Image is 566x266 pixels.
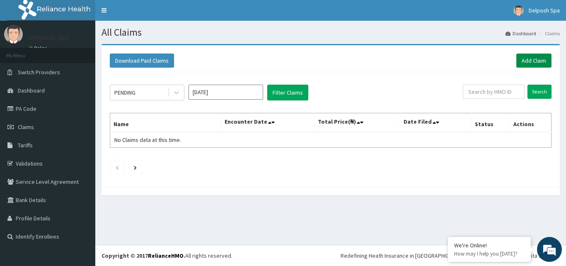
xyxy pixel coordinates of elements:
input: Search [527,85,551,99]
th: Status [472,113,510,132]
span: No Claims data at this time. [114,136,181,144]
button: Download Paid Claims [110,54,174,68]
strong: Copyright © 2017 . [102,252,185,259]
footer: All rights reserved. [95,245,566,266]
img: User Image [513,5,524,16]
span: Delposh Spa [529,7,560,14]
a: Add Claim [516,54,551,68]
li: Claims [537,30,560,37]
div: We're Online! [454,242,525,249]
span: Claims [18,123,34,131]
th: Actions [510,113,551,132]
a: Previous page [115,164,119,171]
input: Search by HMO ID [463,85,525,99]
div: PENDING [114,88,135,97]
th: Date Filed [400,113,472,132]
th: Name [110,113,221,132]
p: How may I help you today? [454,250,525,257]
p: Delposh Spa [29,34,69,41]
th: Encounter Date [221,113,314,132]
button: Filter Claims [267,85,308,100]
a: Dashboard [506,30,536,37]
div: Redefining Heath Insurance in [GEOGRAPHIC_DATA] using Telemedicine and Data Science! [341,251,560,260]
img: User Image [4,25,23,44]
th: Total Price(₦) [314,113,400,132]
input: Select Month and Year [189,85,263,100]
span: Switch Providers [18,68,60,76]
a: RelianceHMO [148,252,184,259]
span: Tariffs [18,142,33,149]
a: Online [29,45,49,51]
h1: All Claims [102,27,560,38]
a: Next page [134,164,137,171]
span: Dashboard [18,87,45,94]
